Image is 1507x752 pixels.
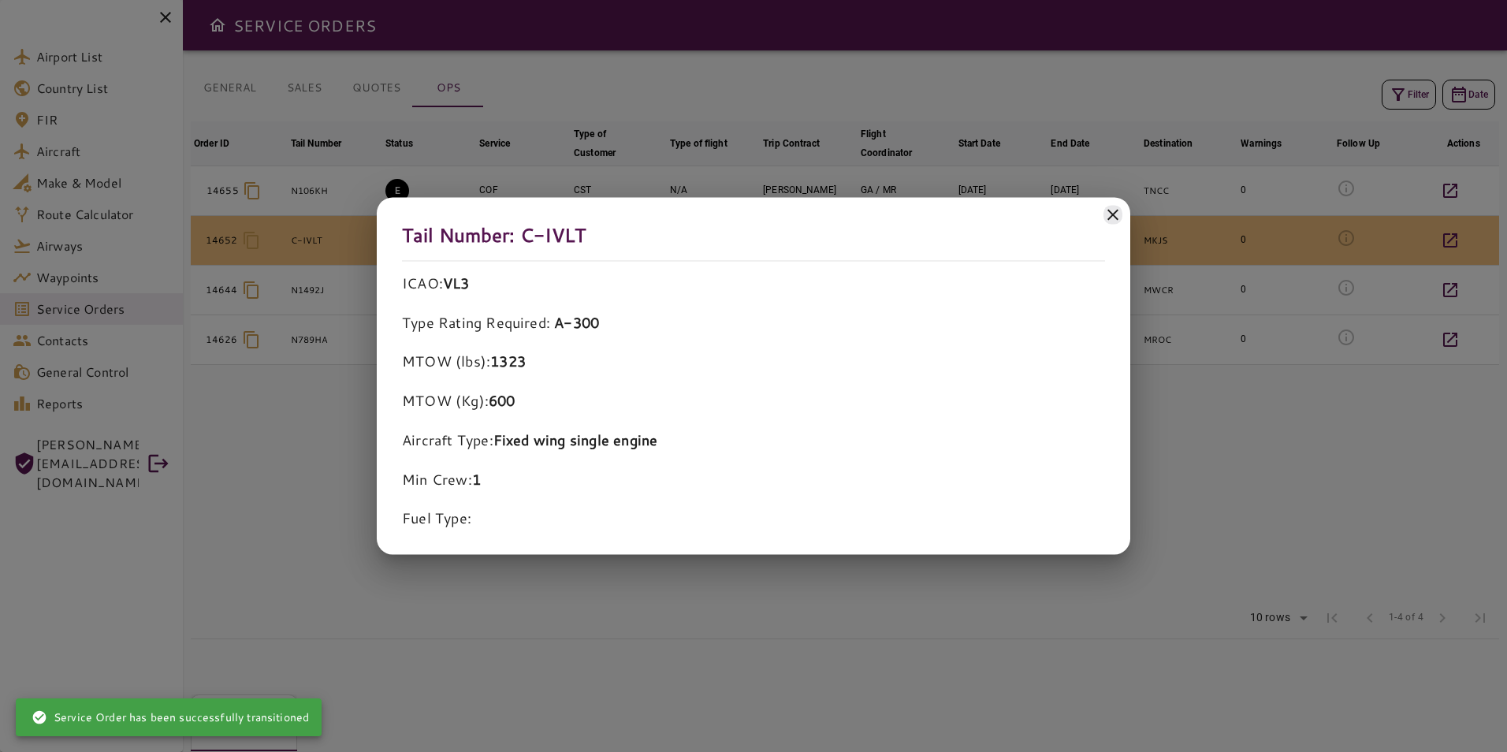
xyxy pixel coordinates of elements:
[32,703,309,732] div: Service Order has been successfully transitioned
[402,352,1105,373] p: MTOW (lbs):
[493,430,658,450] b: Fixed wing single engine
[443,273,470,293] b: VL3
[554,312,599,333] b: A-300
[489,391,515,411] b: 600
[402,313,1105,333] p: Type Rating Required:
[402,392,1105,412] p: MTOW (Kg):
[402,222,1105,260] h5: Tail Number: C-IVLT
[490,352,526,372] b: 1323
[402,430,1105,451] p: Aircraft Type:
[402,509,1105,530] p: Fuel Type:
[402,274,1105,294] p: ICAO:
[472,469,481,490] b: 1
[402,470,1105,490] p: Min Crew:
